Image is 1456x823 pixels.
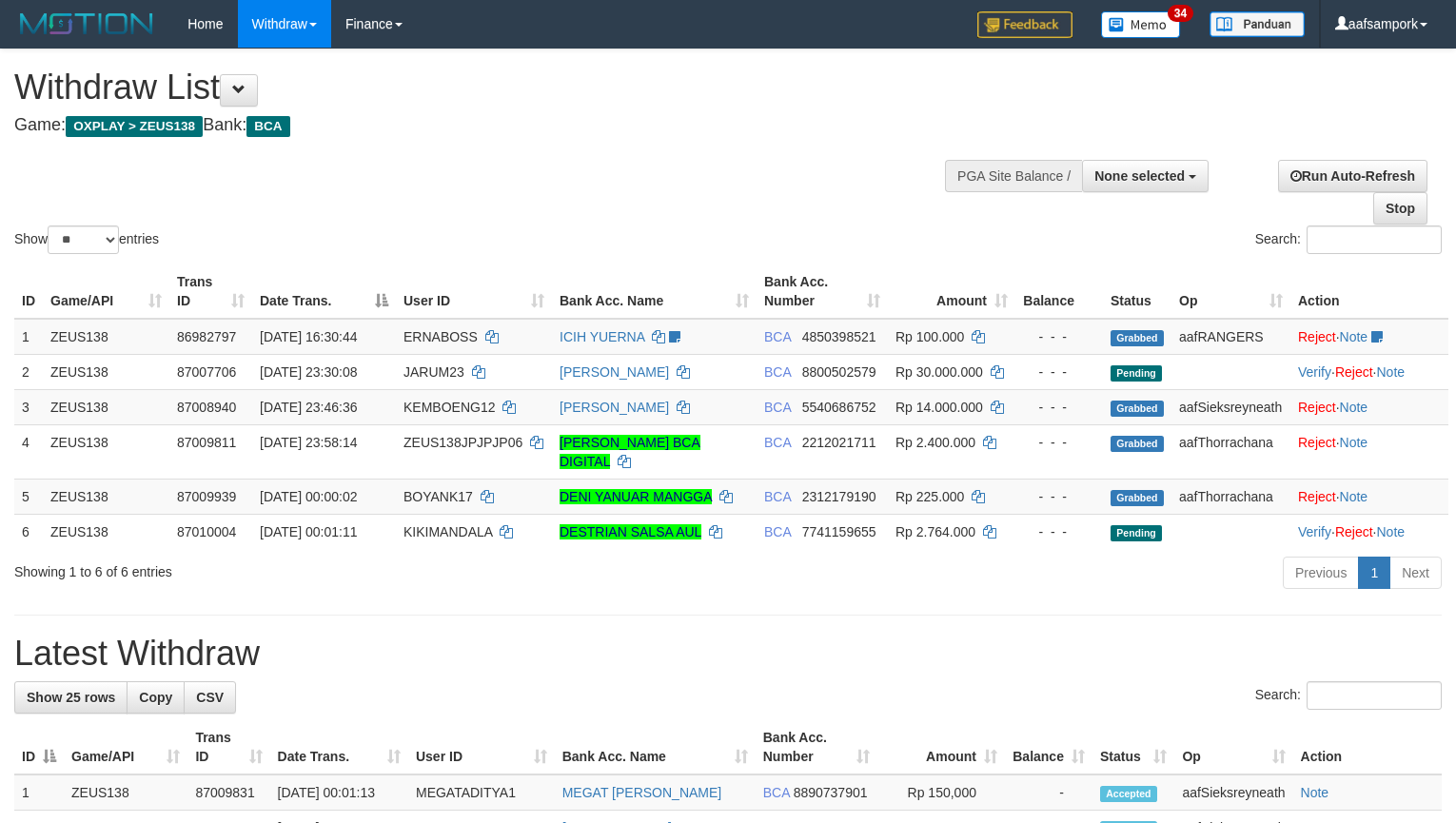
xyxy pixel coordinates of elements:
a: Note [1376,364,1405,380]
span: Copy 5540686752 to clipboard [802,400,876,415]
span: Copy [139,690,172,705]
span: 87010004 [177,524,236,539]
th: Bank Acc. Number: activate to sort column ascending [757,265,888,319]
a: CSV [184,681,236,714]
td: · [1290,424,1448,479]
td: aafThorrachana [1171,424,1290,479]
a: Reject [1298,400,1336,415]
h4: Game: Bank: [14,116,952,135]
span: [DATE] 00:00:02 [260,489,357,504]
span: 34 [1168,5,1193,22]
a: Note [1340,329,1368,344]
th: Game/API: activate to sort column ascending [64,720,187,774]
a: Reject [1335,524,1373,539]
a: Verify [1298,364,1331,380]
span: Accepted [1100,786,1157,802]
span: 87009939 [177,489,236,504]
img: Feedback.jpg [977,11,1072,38]
th: Date Trans.: activate to sort column ascending [270,720,408,774]
span: Rp 100.000 [895,329,964,344]
span: BCA [246,116,289,137]
span: Rp 225.000 [895,489,964,504]
a: Reject [1298,489,1336,504]
a: Copy [127,681,185,714]
th: Trans ID: activate to sort column ascending [187,720,269,774]
a: Note [1376,524,1405,539]
span: BCA [764,489,791,504]
span: [DATE] 00:01:11 [260,524,357,539]
td: aafSieksreyneath [1171,389,1290,424]
td: 6 [14,514,43,549]
a: Show 25 rows [14,681,128,714]
span: Grabbed [1111,490,1164,506]
span: Pending [1111,525,1162,541]
span: [DATE] 23:30:08 [260,364,357,380]
th: Bank Acc. Name: activate to sort column ascending [552,265,757,319]
a: [PERSON_NAME] BCA DIGITAL [560,435,700,469]
span: Copy 4850398521 to clipboard [802,329,876,344]
span: Rp 2.400.000 [895,435,975,450]
div: - - - [1023,327,1095,346]
div: - - - [1023,398,1095,417]
td: aafThorrachana [1171,479,1290,514]
span: BCA [764,400,791,415]
td: ZEUS138 [43,424,169,479]
a: 1 [1358,557,1390,589]
th: Date Trans.: activate to sort column descending [252,265,396,319]
th: Bank Acc. Name: activate to sort column ascending [555,720,756,774]
th: Trans ID: activate to sort column ascending [169,265,252,319]
span: BCA [764,524,791,539]
div: - - - [1023,433,1095,452]
div: - - - [1023,522,1095,541]
th: ID: activate to sort column descending [14,720,64,774]
a: [PERSON_NAME] [560,364,669,380]
td: 3 [14,389,43,424]
th: Action [1290,265,1448,319]
span: Pending [1111,365,1162,382]
a: Run Auto-Refresh [1278,160,1427,192]
span: Copy 2212021711 to clipboard [802,435,876,450]
td: - [1005,774,1092,811]
th: ID [14,265,43,319]
th: User ID: activate to sort column ascending [408,720,555,774]
a: Note [1340,489,1368,504]
span: Grabbed [1111,401,1164,417]
span: 87009811 [177,435,236,450]
td: [DATE] 00:01:13 [270,774,408,811]
a: DENI YANUAR MANGGA [560,489,712,504]
span: ZEUS138JPJPJP06 [403,435,522,450]
td: aafSieksreyneath [1174,774,1292,811]
span: Grabbed [1111,330,1164,346]
td: Rp 150,000 [877,774,1005,811]
th: Balance [1015,265,1103,319]
a: ICIH YUERNA [560,329,644,344]
td: ZEUS138 [43,319,169,355]
th: Balance: activate to sort column ascending [1005,720,1092,774]
span: BCA [764,364,791,380]
a: Note [1301,785,1329,800]
a: Reject [1335,364,1373,380]
a: Previous [1283,557,1359,589]
img: Button%20Memo.svg [1101,11,1181,38]
span: Copy 8800502579 to clipboard [802,364,876,380]
span: BCA [764,329,791,344]
td: ZEUS138 [43,389,169,424]
th: User ID: activate to sort column ascending [396,265,552,319]
td: 2 [14,354,43,389]
span: Rp 2.764.000 [895,524,975,539]
label: Search: [1255,225,1442,254]
a: MEGAT [PERSON_NAME] [562,785,722,800]
img: MOTION_logo.png [14,10,159,38]
a: Stop [1373,192,1427,225]
td: 4 [14,424,43,479]
select: Showentries [48,225,119,254]
span: ERNABOSS [403,329,478,344]
th: Action [1293,720,1442,774]
a: Note [1340,400,1368,415]
a: Verify [1298,524,1331,539]
div: - - - [1023,487,1095,506]
span: BCA [763,785,790,800]
th: Amount: activate to sort column ascending [888,265,1015,319]
td: MEGATADITYA1 [408,774,555,811]
a: Note [1340,435,1368,450]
